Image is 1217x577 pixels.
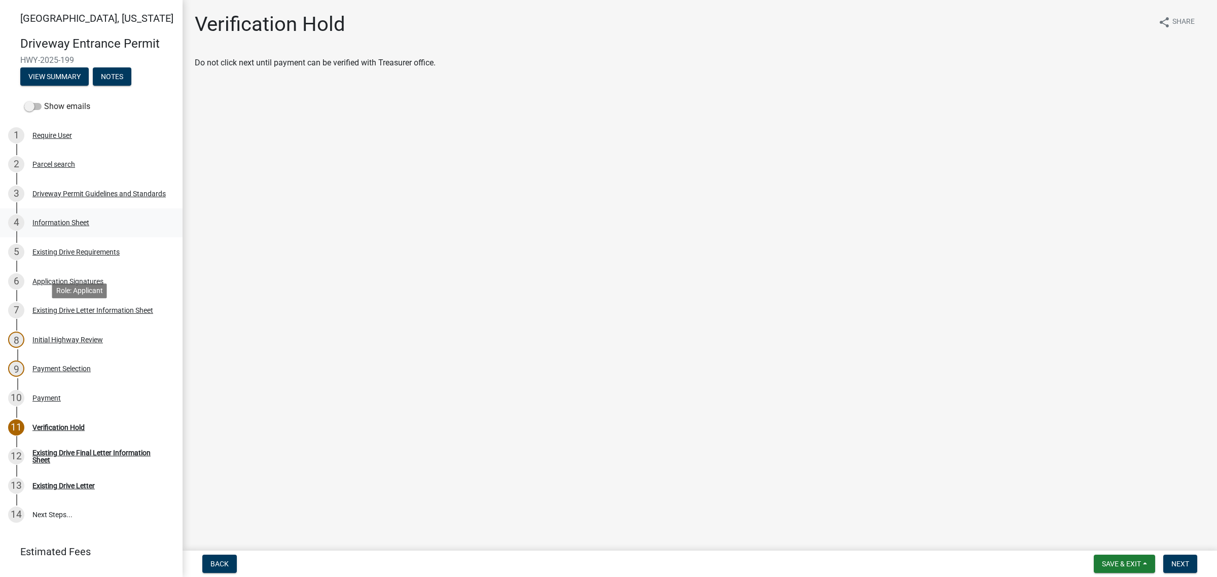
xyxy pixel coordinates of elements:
div: 11 [8,419,24,436]
button: shareShare [1150,12,1203,32]
div: Initial Highway Review [32,336,103,343]
div: Require User [32,132,72,139]
div: Existing Drive Final Letter Information Sheet [32,449,166,463]
div: 7 [8,302,24,318]
button: Notes [93,67,131,86]
div: Role: Applicant [52,283,107,298]
div: 2 [8,156,24,172]
div: 5 [8,244,24,260]
wm-modal-confirm: Summary [20,73,89,81]
div: Verification Hold [32,424,85,431]
div: Existing Drive Letter Information Sheet [32,307,153,314]
p: Do not click next until payment can be verified with Treasurer office. [195,57,1205,69]
div: Driveway Permit Guidelines and Standards [32,190,166,197]
span: HWY-2025-199 [20,55,162,65]
div: 9 [8,360,24,377]
label: Show emails [24,100,90,113]
button: Save & Exit [1094,555,1155,573]
button: Next [1163,555,1197,573]
h4: Driveway Entrance Permit [20,37,174,51]
div: 12 [8,448,24,464]
div: Information Sheet [32,219,89,226]
span: Share [1172,16,1195,28]
div: 13 [8,478,24,494]
div: Application Signatures [32,278,103,285]
button: View Summary [20,67,89,86]
div: 1 [8,127,24,143]
div: Parcel search [32,161,75,168]
wm-modal-confirm: Notes [93,73,131,81]
div: 14 [8,507,24,523]
div: Existing Drive Letter [32,482,95,489]
span: Next [1171,560,1189,568]
div: Payment [32,394,61,402]
div: 4 [8,214,24,231]
h1: Verification Hold [195,12,345,37]
span: Save & Exit [1102,560,1141,568]
div: Payment Selection [32,365,91,372]
div: 8 [8,332,24,348]
div: 10 [8,390,24,406]
i: share [1158,16,1170,28]
div: 6 [8,273,24,290]
span: Back [210,560,229,568]
div: Existing Drive Requirements [32,248,120,256]
a: Estimated Fees [8,542,166,562]
div: 3 [8,186,24,202]
span: [GEOGRAPHIC_DATA], [US_STATE] [20,12,173,24]
button: Back [202,555,237,573]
